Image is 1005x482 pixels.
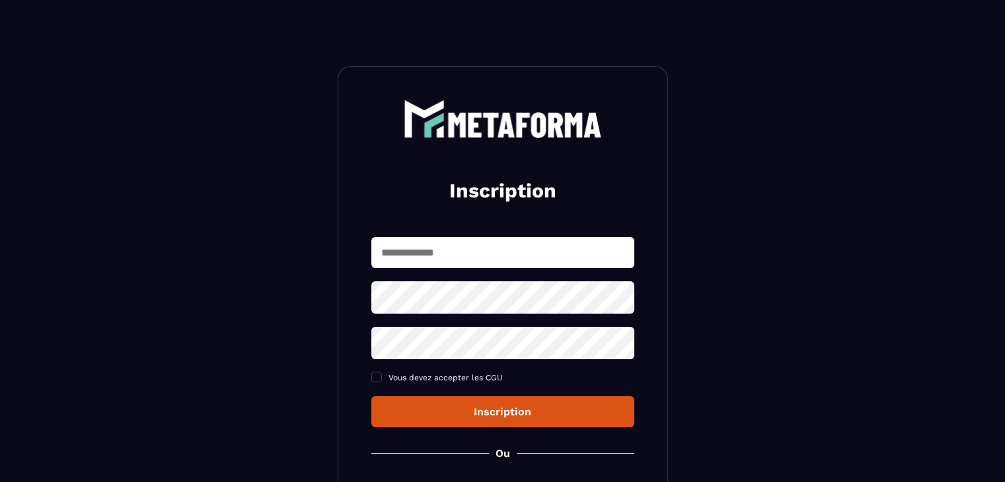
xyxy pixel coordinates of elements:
p: Ou [496,447,510,460]
a: logo [371,100,634,138]
button: Inscription [371,396,634,427]
div: Inscription [382,405,624,418]
h2: Inscription [387,178,618,204]
img: logo [404,100,602,138]
span: Vous devez accepter les CGU [389,373,503,382]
